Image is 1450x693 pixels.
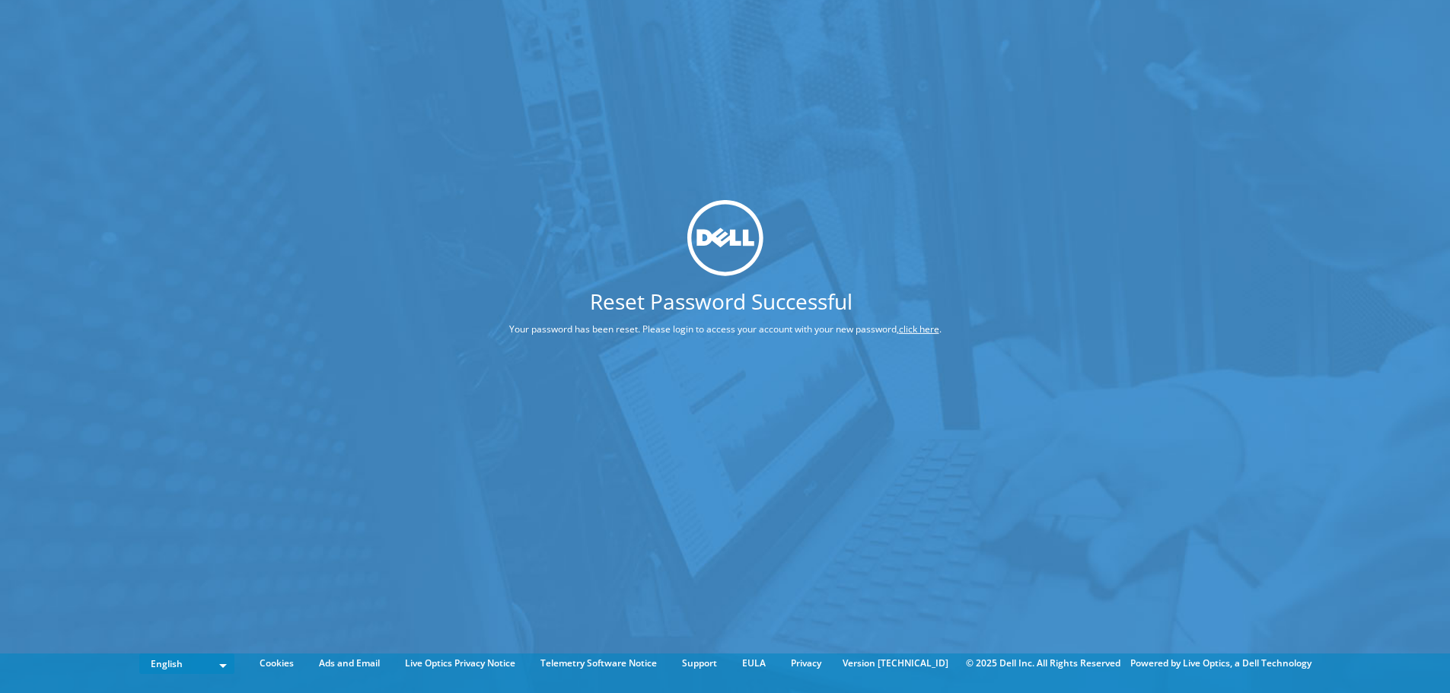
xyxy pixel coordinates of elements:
h1: Reset Password Successful [452,291,991,312]
a: EULA [731,655,777,672]
img: dell_svg_logo.svg [687,200,763,276]
p: Your password has been reset. Please login to access your account with your new password, . [452,321,999,338]
a: Ads and Email [308,655,391,672]
a: Cookies [248,655,305,672]
a: Telemetry Software Notice [529,655,668,672]
a: Support [671,655,728,672]
li: © 2025 Dell Inc. All Rights Reserved [958,655,1128,672]
a: Privacy [779,655,833,672]
li: Version [TECHNICAL_ID] [835,655,956,672]
li: Powered by Live Optics, a Dell Technology [1130,655,1311,672]
a: click here [899,323,939,335]
a: Live Optics Privacy Notice [394,655,527,672]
